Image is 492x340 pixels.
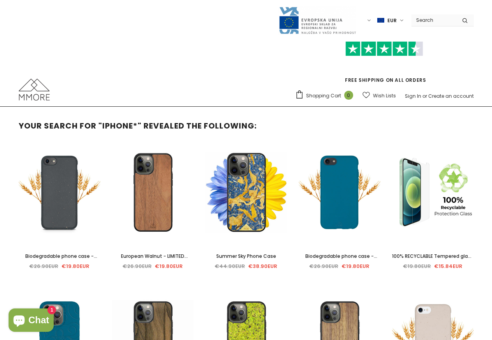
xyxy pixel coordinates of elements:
inbox-online-store-chat: Shopify online store chat [6,308,56,334]
img: Javni Razpis [278,6,356,35]
span: Biodegradable phone case - Black [25,253,97,268]
span: Wish Lists [373,92,396,100]
span: Summer Sky Phone Case [216,253,276,259]
input: Search Site [411,14,456,26]
span: €44.90EUR [215,262,245,270]
a: Create an account [428,93,474,99]
span: €26.90EUR [29,262,58,270]
a: Wish Lists [362,89,396,102]
iframe: Customer reviews powered by Trustpilot [295,56,474,76]
a: Sign In [405,93,421,99]
a: 100% RECYCLABLE Tempered glass 2D/3D screen protector [392,252,474,261]
img: MMORE Cases [19,79,50,100]
img: Trust Pilot Stars [345,41,423,56]
a: Summer Sky Phone Case [205,252,287,261]
span: revealed the following: [144,120,257,131]
span: European Walnut - LIMITED EDITION [121,253,188,268]
span: EUR [387,17,397,25]
a: European Walnut - LIMITED EDITION [112,252,194,261]
span: €19.80EUR [61,262,89,270]
span: Your search for [19,120,96,131]
span: Biodegradable phone case - Deep Sea Blue [305,253,377,268]
a: Shopping Cart 0 [295,90,357,102]
span: 100% RECYCLABLE Tempered glass 2D/3D screen protector [392,253,473,268]
span: €19.80EUR [155,262,183,270]
a: Biodegradable phone case - Black [19,252,100,261]
span: FREE SHIPPING ON ALL ORDERS [295,45,474,83]
span: or [422,93,427,99]
span: €26.90EUR [309,262,338,270]
span: €19.80EUR [341,262,369,270]
span: 0 [344,91,353,100]
a: Biodegradable phone case - Deep Sea Blue [299,252,380,261]
span: Shopping Cart [306,92,341,100]
span: €19.80EUR [403,262,431,270]
a: Javni Razpis [278,17,356,23]
span: €15.84EUR [434,262,462,270]
strong: "iphone*" [98,120,142,131]
span: €26.90EUR [123,262,152,270]
span: €38.90EUR [248,262,277,270]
